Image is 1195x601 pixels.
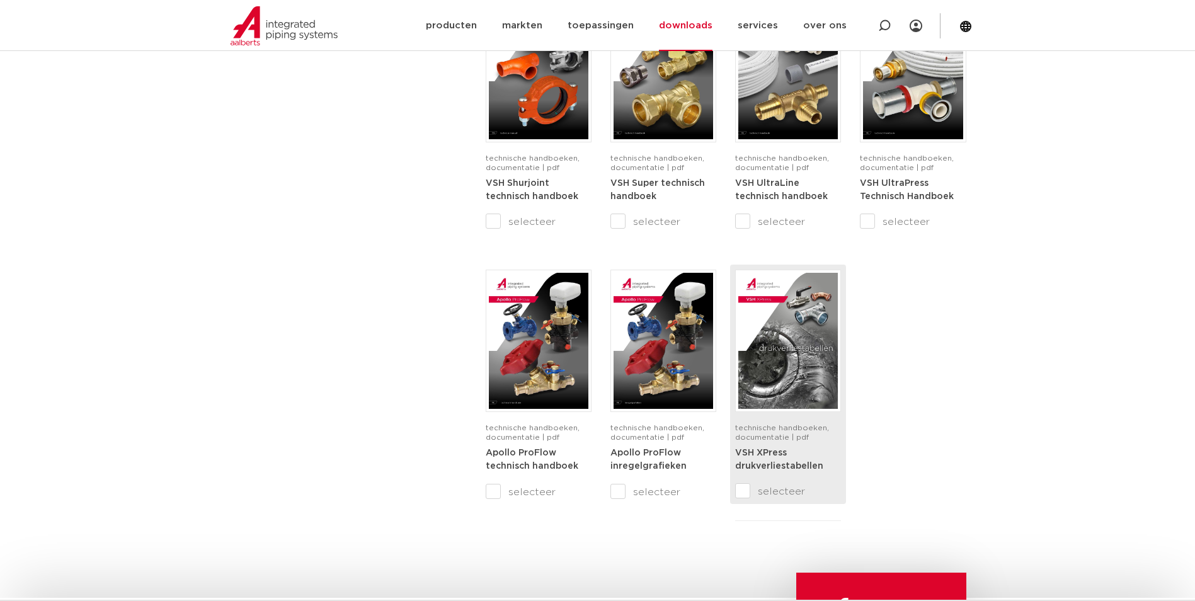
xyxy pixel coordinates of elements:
[489,273,588,409] img: Apollo-ProFlow-A4TM_5010004_2022_1.0_NL-1-pdf.jpg
[614,3,713,139] img: VSH-Super_A4TM_5007411-2022-2.1_NL-1-pdf.jpg
[610,214,716,229] label: selecteer
[610,484,716,500] label: selecteer
[735,178,828,202] a: VSH UltraLine technisch handboek
[486,424,580,441] span: technische handboeken, documentatie | pdf
[735,179,828,202] strong: VSH UltraLine technisch handboek
[486,179,578,202] strong: VSH Shurjoint technisch handboek
[860,179,954,202] strong: VSH UltraPress Technisch Handboek
[735,424,829,441] span: technische handboeken, documentatie | pdf
[489,3,588,139] img: VSH-Shurjoint_A4TM_5008731_2024_3.0_EN-pdf.jpg
[860,154,954,171] span: technische handboeken, documentatie | pdf
[735,448,823,471] a: VSH XPress drukverliestabellen
[486,214,592,229] label: selecteer
[738,273,838,409] img: VSH-XPress_PLT_A4_5007629_2024-2.0_NL-pdf.jpg
[610,178,705,202] a: VSH Super technisch handboek
[486,154,580,171] span: technische handboeken, documentatie | pdf
[486,178,578,202] a: VSH Shurjoint technisch handboek
[610,154,704,171] span: technische handboeken, documentatie | pdf
[735,154,829,171] span: technische handboeken, documentatie | pdf
[735,484,841,499] label: selecteer
[738,3,838,139] img: VSH-UltraLine_A4TM_5010216_2022_1.0_NL-pdf.jpg
[614,273,713,409] img: Apollo-ProFlow_A4FlowCharts_5009941-2022-1.0_NL-pdf.jpg
[735,214,841,229] label: selecteer
[486,448,578,471] a: Apollo ProFlow technisch handboek
[486,484,592,500] label: selecteer
[610,179,705,202] strong: VSH Super technisch handboek
[860,178,954,202] a: VSH UltraPress Technisch Handboek
[610,424,704,441] span: technische handboeken, documentatie | pdf
[863,3,963,139] img: VSH-UltraPress_A4TM_5008751_2025_3.0_NL-pdf.jpg
[860,214,966,229] label: selecteer
[610,448,687,471] a: Apollo ProFlow inregelgrafieken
